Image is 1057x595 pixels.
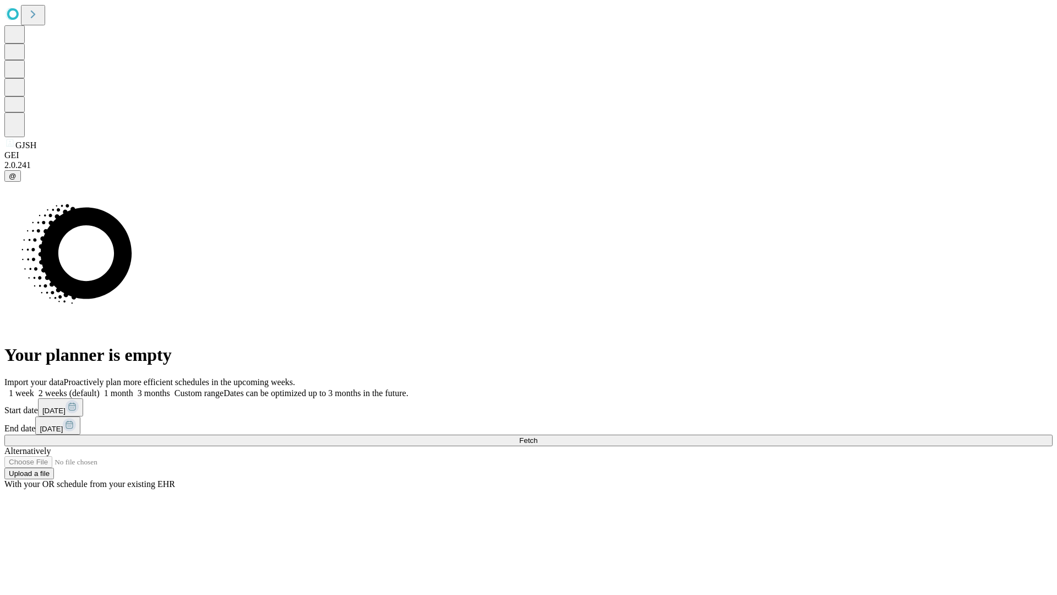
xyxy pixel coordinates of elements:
h1: Your planner is empty [4,345,1053,365]
span: Import your data [4,377,64,387]
button: [DATE] [38,398,83,416]
div: Start date [4,398,1053,416]
div: GEI [4,150,1053,160]
span: @ [9,172,17,180]
span: 1 month [104,388,133,398]
div: End date [4,416,1053,435]
span: 3 months [138,388,170,398]
span: Fetch [519,436,537,445]
button: Upload a file [4,468,54,479]
span: Proactively plan more efficient schedules in the upcoming weeks. [64,377,295,387]
button: @ [4,170,21,182]
button: [DATE] [35,416,80,435]
span: 1 week [9,388,34,398]
span: 2 weeks (default) [39,388,100,398]
button: Fetch [4,435,1053,446]
span: Dates can be optimized up to 3 months in the future. [224,388,408,398]
span: [DATE] [40,425,63,433]
span: Alternatively [4,446,51,456]
div: 2.0.241 [4,160,1053,170]
span: GJSH [15,140,36,150]
span: With your OR schedule from your existing EHR [4,479,175,489]
span: Custom range [175,388,224,398]
span: [DATE] [42,407,66,415]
